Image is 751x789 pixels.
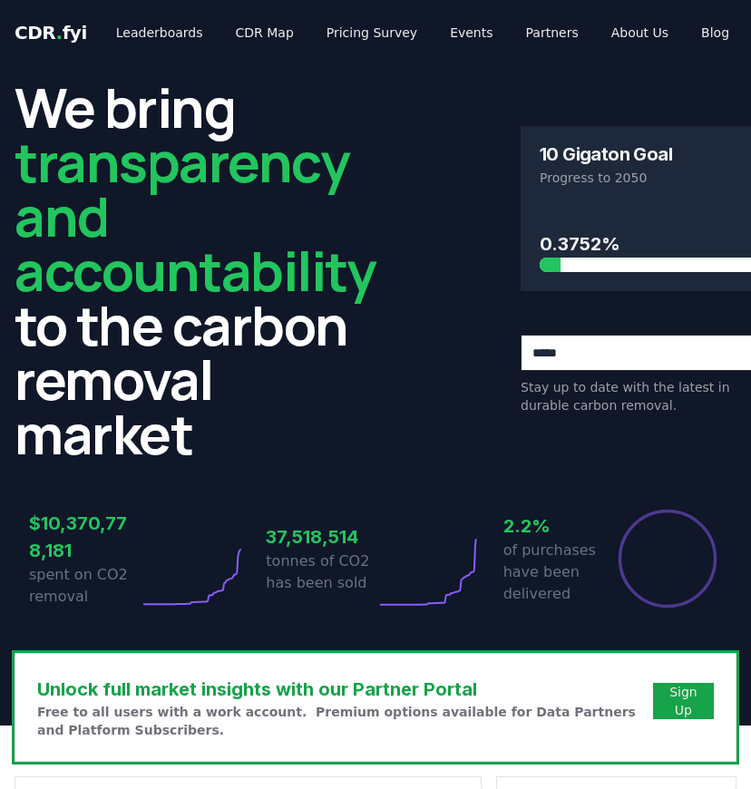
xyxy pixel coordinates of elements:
[687,16,744,49] a: Blog
[102,16,218,49] a: Leaderboards
[540,145,672,163] h3: 10 Gigaton Goal
[56,22,63,44] span: .
[668,683,699,719] a: Sign Up
[266,523,375,550] h3: 37,518,514
[617,508,718,609] div: Percentage of sales delivered
[29,510,139,564] h3: $10,370,778,181
[597,16,683,49] a: About Us
[37,703,653,739] p: Free to all users with a work account. Premium options available for Data Partners and Platform S...
[15,20,87,45] a: CDR.fyi
[15,124,375,307] span: transparency and accountability
[37,676,653,703] h3: Unlock full market insights with our Partner Portal
[266,550,375,594] p: tonnes of CO2 has been sold
[503,540,613,605] p: of purchases have been delivered
[102,16,744,49] nav: Main
[435,16,507,49] a: Events
[653,683,714,719] button: Sign Up
[221,16,308,49] a: CDR Map
[15,22,87,44] span: CDR fyi
[512,16,593,49] a: Partners
[29,564,139,608] p: spent on CO2 removal
[503,512,613,540] h3: 2.2%
[312,16,432,49] a: Pricing Survey
[15,80,375,461] h2: We bring to the carbon removal market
